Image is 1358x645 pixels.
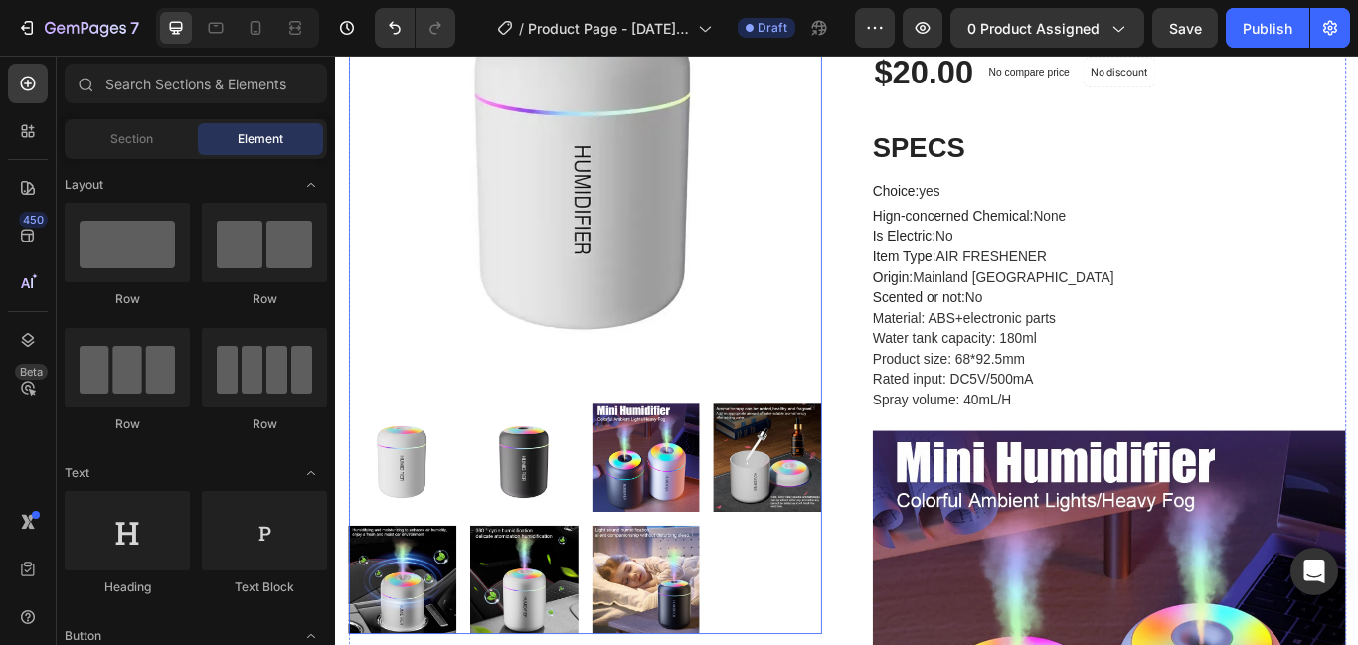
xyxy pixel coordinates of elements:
[335,56,1358,645] iframe: Design area
[758,19,787,37] span: Draft
[65,176,103,194] span: Layout
[626,393,788,409] span: Spray volume: 40mL/H
[626,89,734,125] strong: SPECS
[65,464,89,482] span: Text
[1290,548,1338,595] div: Open Intercom Messenger
[626,178,809,195] span: Hign-concerned Chemical
[881,10,947,28] p: No discount
[762,13,856,25] p: No compare price
[65,290,190,308] div: Row
[626,226,696,242] span: Item Type
[626,202,695,219] span: Is Electric
[626,369,814,386] span: Rated input: DC5V/500mA
[626,345,804,362] span: Product size: 68*92.5mm
[700,202,720,219] span: No
[110,130,153,148] span: Section
[626,178,852,195] p: :
[626,273,755,290] p: :
[15,364,48,380] div: Beta
[626,249,669,266] span: Origin
[626,149,676,166] span: Choice
[626,297,840,314] span: Material: ABS+electronic parts
[1243,18,1292,39] div: Publish
[680,149,705,166] span: yes
[967,18,1100,39] span: 0 product assigned
[238,130,283,148] span: Element
[735,273,755,290] span: No
[950,8,1144,48] button: 0 product assigned
[295,169,327,201] span: Toggle open
[519,18,524,39] span: /
[65,415,190,433] div: Row
[375,8,455,48] div: Undo/Redo
[8,8,148,48] button: 7
[65,627,101,645] span: Button
[130,16,139,40] p: 7
[626,321,817,338] span: Water tank capacity: 180ml
[202,578,327,596] div: Text Block
[626,202,720,219] p: :
[1226,8,1309,48] button: Publish
[295,457,327,489] span: Toggle open
[626,273,730,290] span: Scented or not
[65,578,190,596] div: Heading
[626,249,908,266] p: :
[202,415,327,433] div: Row
[814,178,852,195] span: None
[700,226,829,242] span: AIR FRESHENER
[19,212,48,228] div: 450
[65,64,327,103] input: Search Sections & Elements
[626,226,829,242] p: :
[673,249,908,266] span: Mainland [GEOGRAPHIC_DATA]
[1169,20,1202,37] span: Save
[626,149,705,166] p: :
[528,18,690,39] span: Product Page - [DATE] 10:02:54
[202,290,327,308] div: Row
[1152,8,1218,48] button: Save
